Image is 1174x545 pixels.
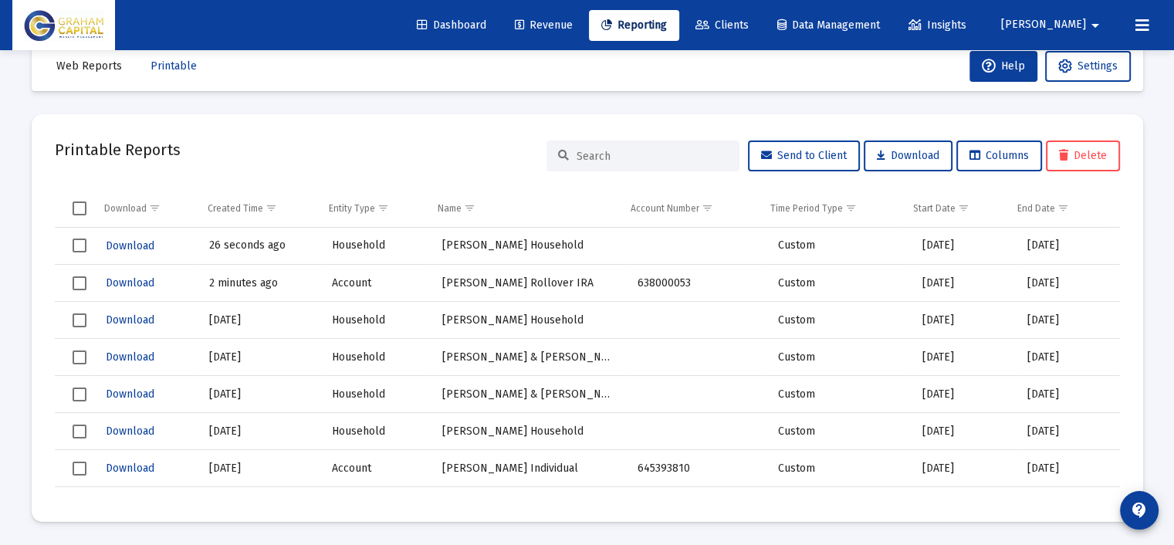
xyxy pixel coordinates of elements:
td: Custom [767,450,912,487]
td: [DATE] [1017,339,1119,376]
span: Reporting [601,19,667,32]
td: [PERSON_NAME] Household [431,302,627,339]
button: Download [104,346,156,368]
a: Data Management [765,10,892,41]
td: [PERSON_NAME] Rollover IRA [431,265,627,302]
span: Show filter options for column 'Download' [149,202,161,214]
td: [DATE] [912,339,1017,376]
td: Household [320,487,431,524]
td: Column End Date [1007,190,1108,227]
td: [DATE] [198,376,320,413]
button: Download [864,140,952,171]
a: Revenue [502,10,585,41]
span: Data Management [777,19,880,32]
td: Account [320,450,431,487]
td: [PERSON_NAME] & [PERSON_NAME] [431,376,627,413]
input: Search [577,150,728,163]
div: Select all [73,201,86,215]
td: 645393810 [626,450,767,487]
td: Custom [767,228,912,265]
div: Data grid [55,190,1120,499]
td: George & Sally Scholderer Household [431,339,627,376]
div: Entity Type [329,202,375,215]
div: Download [104,202,147,215]
mat-icon: arrow_drop_down [1086,10,1105,41]
td: Custom [767,339,912,376]
td: [DATE] [1017,450,1119,487]
button: Download [104,420,156,442]
button: Download [104,309,156,331]
td: [DATE] [912,228,1017,265]
td: [PERSON_NAME] Household [431,228,627,265]
mat-icon: contact_support [1130,501,1149,520]
div: Select row [73,462,86,476]
button: Download [104,272,156,294]
div: Select row [73,425,86,438]
button: Printable [138,51,209,82]
span: Download [106,276,154,289]
span: Printable [151,59,197,73]
span: Show filter options for column 'Name' [464,202,475,214]
button: Settings [1045,51,1131,82]
td: Household [320,339,431,376]
span: Settings [1078,59,1118,73]
div: End Date [1017,202,1055,215]
span: Revenue [515,19,573,32]
span: Dashboard [417,19,486,32]
div: Time Period Type [770,202,843,215]
td: Household [320,413,431,450]
td: Household [320,228,431,265]
td: Column Entity Type [318,190,428,227]
span: Download [106,388,154,401]
a: Clients [683,10,761,41]
div: Name [438,202,462,215]
h2: Printable Reports [55,137,181,162]
button: Download [104,235,156,257]
td: Household [320,376,431,413]
td: [DATE] [1017,228,1119,265]
span: Insights [908,19,966,32]
td: [DATE] [1017,302,1119,339]
td: Column Created Time [197,190,317,227]
div: Select row [73,313,86,327]
td: [DATE] [1017,265,1119,302]
span: Show filter options for column 'Created Time' [266,202,277,214]
td: Column Start Date [902,190,1007,227]
td: [DATE] [1017,413,1119,450]
span: Download [106,462,154,475]
td: [DATE] [198,487,320,524]
td: Custom [767,376,912,413]
td: [DATE] [198,413,320,450]
span: Show filter options for column 'Entity Type' [377,202,389,214]
span: Download [106,350,154,364]
div: Select row [73,499,86,513]
span: Delete [1059,149,1107,162]
span: Send to Client [761,149,847,162]
a: Insights [896,10,979,41]
span: Show filter options for column 'End Date' [1057,202,1069,214]
span: Columns [969,149,1029,162]
td: [DATE] [912,302,1017,339]
div: Select row [73,276,86,290]
td: [DATE] [198,339,320,376]
button: Download [104,383,156,405]
td: Account [320,265,431,302]
img: Dashboard [24,10,103,41]
td: Column Time Period Type [760,190,902,227]
td: [DATE] [1017,376,1119,413]
td: [DATE] [912,413,1017,450]
div: Select row [73,388,86,401]
button: Delete [1046,140,1120,171]
span: Show filter options for column 'Account Number' [702,202,713,214]
span: Show filter options for column 'Start Date' [958,202,969,214]
button: Columns [956,140,1042,171]
span: [PERSON_NAME] [1001,19,1086,32]
td: [PERSON_NAME] Individual [431,450,627,487]
td: [DATE] [912,376,1017,413]
td: [DATE] [198,302,320,339]
div: Account Number [631,202,699,215]
td: 26 seconds ago [198,228,320,265]
span: Clients [695,19,749,32]
span: Help [982,59,1025,73]
button: Send to Client [748,140,860,171]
